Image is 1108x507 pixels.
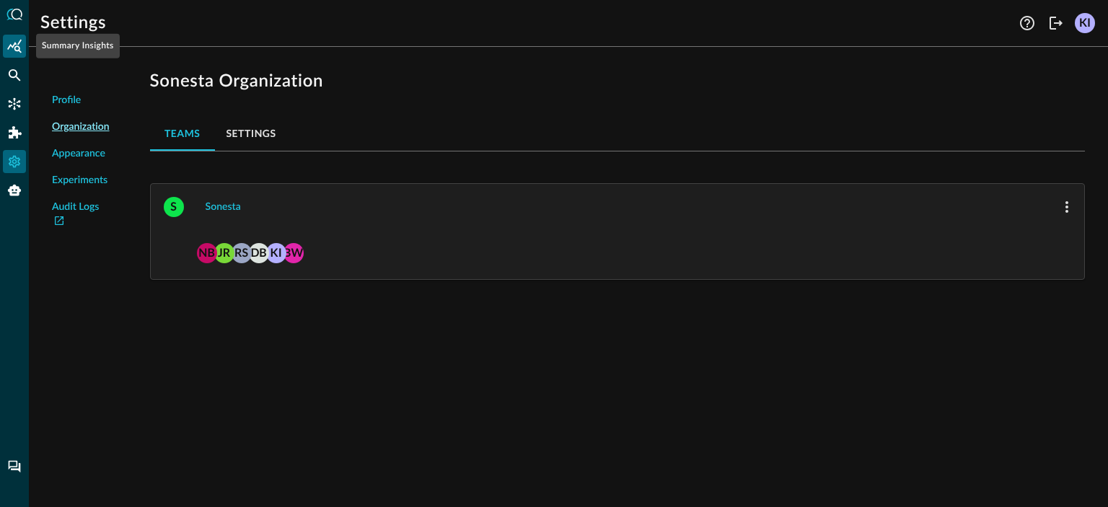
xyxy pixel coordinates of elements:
[150,70,1085,93] h1: Sonesta Organization
[52,200,110,230] a: Audit Logs
[249,243,269,263] div: DB
[3,92,26,115] div: Connectors
[4,121,27,144] div: Addons
[266,243,286,263] div: KI
[283,243,304,263] div: BW
[283,242,304,262] span: brian.way+sonesta@secdataops.com
[232,243,252,263] div: RS
[164,197,184,217] div: S
[197,243,217,263] div: NB
[214,242,234,262] span: jeremiah.redden@sonesta.com
[3,455,26,478] div: Chat
[52,173,107,188] span: Experiments
[266,242,286,262] span: karthik.ivaturi@sonesta.com
[249,242,269,262] span: david.billeter@sonesta.com
[206,198,241,216] div: Sonesta
[197,195,250,219] button: Sonesta
[3,150,26,173] div: Settings
[40,12,106,35] h1: Settings
[232,242,252,262] span: richard.sand@sonesta.com
[52,146,105,162] span: Appearance
[52,93,81,108] span: Profile
[150,116,215,151] button: Teams
[197,242,217,262] span: neal.bridges+sonnesta@secdataops.com
[3,179,26,202] div: Query Agent
[1075,13,1095,33] div: KI
[215,116,288,151] button: Settings
[3,63,26,87] div: Federated Search
[1045,12,1068,35] button: Logout
[3,35,26,58] div: Summary Insights
[1016,12,1039,35] button: Help
[52,120,110,135] span: Organization
[36,34,120,58] div: Summary Insights
[214,243,234,263] div: JR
